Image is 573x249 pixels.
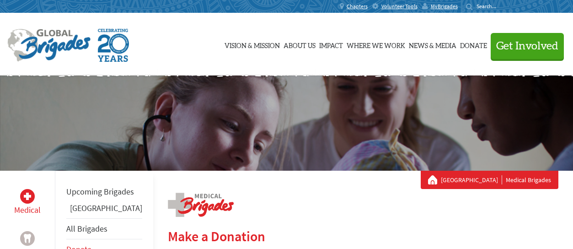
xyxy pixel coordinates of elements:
[284,22,316,67] a: About Us
[496,41,558,52] span: Get Involved
[66,182,142,202] li: Upcoming Brigades
[70,203,142,213] a: [GEOGRAPHIC_DATA]
[347,3,368,10] span: Chapters
[98,29,129,62] img: Global Brigades Celebrating 20 Years
[14,204,41,217] p: Medical
[168,228,558,244] h2: Make a Donation
[66,186,134,197] a: Upcoming Brigades
[24,193,31,200] img: Medical
[477,3,503,10] input: Search...
[460,22,487,67] a: Donate
[20,231,35,246] div: Dental
[168,193,234,217] img: logo-medical.png
[319,22,343,67] a: Impact
[428,175,551,184] div: Medical Brigades
[491,33,564,59] button: Get Involved
[66,223,107,234] a: All Brigades
[66,202,142,218] li: Panama
[409,22,456,67] a: News & Media
[431,3,458,10] span: MyBrigades
[20,189,35,204] div: Medical
[24,234,31,243] img: Dental
[441,175,502,184] a: [GEOGRAPHIC_DATA]
[225,22,280,67] a: Vision & Mission
[14,189,41,217] a: MedicalMedical
[66,218,142,239] li: All Brigades
[7,29,91,62] img: Global Brigades Logo
[381,3,418,10] span: Volunteer Tools
[347,22,405,67] a: Where We Work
